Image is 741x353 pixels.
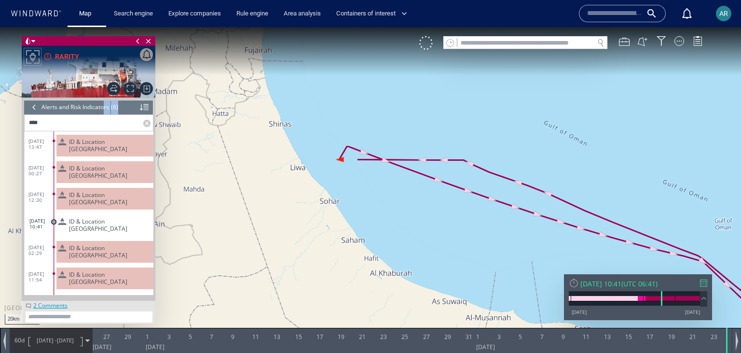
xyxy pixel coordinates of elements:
div: 29 [124,301,131,316]
div: [DATE] [476,316,495,326]
div: 25 [401,301,408,316]
div: 15 [295,301,302,316]
div: (6) [111,73,118,87]
div: Filter [657,9,666,19]
div: 23 [380,301,387,316]
a: Area analysis [280,5,325,22]
div: RARITY [55,24,79,35]
span: ) [656,252,658,261]
div: 1 [476,301,480,316]
div: Map Display [674,9,684,19]
div: 2 Comments [31,274,70,282]
div: 13 [274,301,280,316]
a: Search engine [110,5,157,22]
span: ID & Location [GEOGRAPHIC_DATA] [69,138,150,152]
button: Containers of interest [332,5,415,22]
div: 7 [210,301,213,316]
div: [DATE] [572,282,587,288]
div: 17 [646,301,653,316]
div: Map Tools [619,9,630,20]
a: RARITY [43,24,79,35]
div: High risk due to smuggling related indicators [43,26,52,33]
div: 27 [103,301,110,316]
button: AR [714,4,733,23]
div: [DATE] 10:41 [580,252,621,261]
a: Map [75,5,98,22]
div: 7 [540,301,544,316]
span: [DATE] [57,310,74,317]
span: [DATE] 00:27 [28,138,54,149]
div: Reset Time [569,251,579,261]
span: ID & Location [GEOGRAPHIC_DATA] [69,244,150,258]
span: ID & Location [GEOGRAPHIC_DATA] [69,111,150,126]
dl: [DATE] 12:30ID & Location [GEOGRAPHIC_DATA] [28,157,153,184]
div: 21 [359,301,366,316]
div: 31 [466,301,472,316]
div: 21 [689,301,696,316]
span: [DATE] 11:54 [28,244,54,255]
span: ( [621,252,623,261]
div: 60d[DATE] -[DATE] [10,301,92,325]
div: RARITYAlerts and Risk Indicators(6)2 Comments [22,9,155,297]
dl: [DATE] 00:27ID & Location [GEOGRAPHIC_DATA] [28,131,153,157]
div: [DATE] 10:41(UTC 06:41) [569,252,707,261]
div: 19 [668,301,675,316]
div: 3 [497,301,501,316]
button: Create an AOI. [637,9,648,20]
div: 20km [5,287,40,297]
div: 1 [146,301,149,316]
div: 13 [604,301,611,316]
div: 29 [444,301,451,316]
span: [DATE] 10:41 [29,191,55,202]
div: 9 [562,301,565,316]
div: [DATE] [93,316,111,326]
div: 19 [338,301,344,316]
span: [DATE] 12:30 [28,164,54,176]
span: [DATE] - [37,310,57,317]
a: Rule engine [233,5,272,22]
span: ID & Location [GEOGRAPHIC_DATA] [69,217,150,232]
span: ID & Location [GEOGRAPHIC_DATA] [69,191,150,205]
div: 17 [316,301,323,316]
span: Containers of interest [336,8,407,19]
div: Click to show unselected vessels [419,9,433,23]
span: Path Length [13,309,26,317]
span: ID & Location [GEOGRAPHIC_DATA] [69,164,150,179]
div: 5 [189,301,192,316]
div: Time: Mon Jan 24 2022 10:41:00 GMT+0400 (Gulf Standard Time) [726,301,737,326]
dl: [DATE] 02:29ID & Location [GEOGRAPHIC_DATA] [28,211,153,237]
div: Legend [693,9,702,19]
dl: [DATE] 11:54ID & Location [GEOGRAPHIC_DATA] [28,237,153,264]
div: 11 [252,301,259,316]
div: 11 [583,301,590,316]
div: [DATE] [146,316,165,326]
div: Notification center [681,8,693,19]
a: Explore companies [165,5,225,22]
span: [DATE] 02:29 [28,217,54,229]
button: Map [71,5,102,22]
span: AR [719,10,728,17]
div: 3 [167,301,171,316]
span: UTC 06:41 [623,252,656,261]
div: Alerts and Risk Indicators [41,73,109,87]
span: [DATE] 13:47 [28,111,54,123]
div: [DATE] [685,282,700,288]
dl: [DATE] 13:47ID & Location [GEOGRAPHIC_DATA] [28,104,153,131]
iframe: Chat [700,310,734,346]
div: 9 [231,301,234,316]
div: [GEOGRAPHIC_DATA] [4,277,71,285]
div: 27 [423,301,430,316]
div: 15 [625,301,632,316]
div: 5 [519,301,522,316]
dl: [DATE] 10:41ID & Location [GEOGRAPHIC_DATA] [28,184,153,211]
div: 23 [711,301,717,316]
